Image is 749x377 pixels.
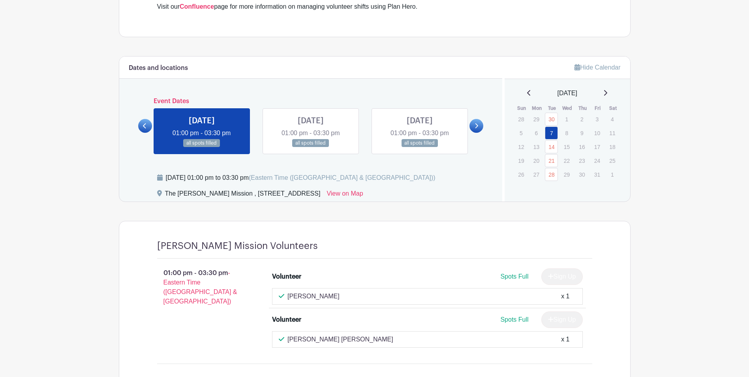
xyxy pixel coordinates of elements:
[529,104,545,112] th: Mon
[545,168,558,181] a: 28
[500,316,528,323] span: Spots Full
[165,189,321,202] div: The [PERSON_NAME] Mission , [STREET_ADDRESS]
[166,173,436,183] div: [DATE] 01:00 pm to 03:30 pm
[514,155,527,167] p: 19
[544,104,560,112] th: Tue
[575,141,588,153] p: 16
[560,127,573,139] p: 8
[591,168,604,181] p: 31
[530,168,543,181] p: 27
[606,141,619,153] p: 18
[530,141,543,153] p: 13
[591,113,604,125] p: 3
[327,189,363,202] a: View on Map
[575,113,588,125] p: 2
[272,272,301,281] div: Volunteer
[514,141,527,153] p: 12
[129,64,188,72] h6: Dates and locations
[145,265,260,309] p: 01:00 pm - 03:30 pm
[606,168,619,181] p: 1
[605,104,621,112] th: Sat
[591,155,604,167] p: 24
[590,104,606,112] th: Fri
[249,174,436,181] span: (Eastern Time ([GEOGRAPHIC_DATA] & [GEOGRAPHIC_DATA]))
[561,292,569,301] div: x 1
[560,168,573,181] p: 29
[560,155,573,167] p: 22
[514,113,527,125] p: 28
[606,127,619,139] p: 11
[606,113,619,125] p: 4
[152,98,470,105] h6: Event Dates
[163,270,237,305] span: - Eastern Time ([GEOGRAPHIC_DATA] & [GEOGRAPHIC_DATA])
[500,273,528,280] span: Spots Full
[530,155,543,167] p: 20
[514,127,527,139] p: 5
[514,168,527,181] p: 26
[558,89,577,98] span: [DATE]
[606,155,619,167] p: 25
[575,155,588,167] p: 23
[560,113,573,125] p: 1
[180,3,214,10] a: Confluence
[591,127,604,139] p: 10
[272,315,301,324] div: Volunteer
[287,292,340,301] p: [PERSON_NAME]
[575,168,588,181] p: 30
[530,113,543,125] p: 29
[514,104,529,112] th: Sun
[575,127,588,139] p: 9
[575,104,590,112] th: Thu
[574,64,620,71] a: Hide Calendar
[545,140,558,153] a: 14
[545,126,558,139] a: 7
[561,335,569,344] div: x 1
[157,240,318,252] h4: [PERSON_NAME] Mission Volunteers
[560,141,573,153] p: 15
[530,127,543,139] p: 6
[560,104,575,112] th: Wed
[591,141,604,153] p: 17
[287,335,393,344] p: [PERSON_NAME] [PERSON_NAME]
[545,154,558,167] a: 21
[545,113,558,126] a: 30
